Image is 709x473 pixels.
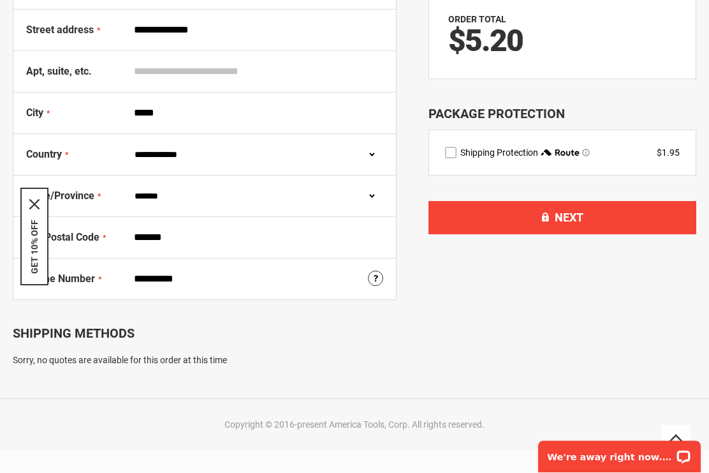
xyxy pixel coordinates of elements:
[29,419,680,432] div: Copyright © 2016-present America Tools, Corp. All rights reserved.
[26,190,94,202] span: State/Province
[428,105,696,124] div: Package Protection
[29,199,40,209] button: Close
[460,148,538,158] span: Shipping Protection
[29,220,40,274] button: GET 10% OFF
[530,433,709,473] iframe: LiveChat chat widget
[657,147,680,160] div: $1.95
[26,107,43,119] span: City
[428,202,696,235] button: Next
[13,326,397,342] div: Shipping Methods
[26,24,94,36] span: Street address
[448,15,506,25] strong: Order Total
[13,354,397,367] div: Sorry, no quotes are available for this order at this time
[448,23,523,59] span: $5.20
[445,147,680,160] div: route shipping protection selector element
[26,273,95,285] span: Phone Number
[26,149,62,161] span: Country
[582,149,590,157] span: Learn more
[29,199,40,209] svg: close icon
[26,66,92,78] span: Apt, suite, etc.
[555,211,583,225] span: Next
[26,232,99,244] span: Zip/Postal Code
